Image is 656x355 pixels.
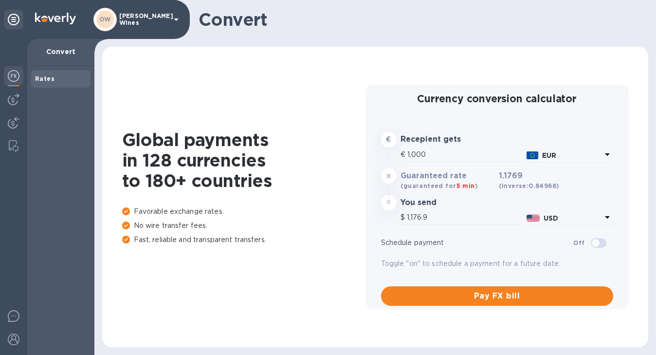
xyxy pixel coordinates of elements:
div: = [381,195,397,210]
b: (inverse: 0.84968 ) [499,182,560,189]
h1: Global payments in 128 currencies to 180+ countries [122,130,365,191]
b: EUR [542,151,556,159]
h3: You send [401,198,495,207]
button: Pay FX bill [381,286,613,306]
h1: Convert [199,9,640,30]
h3: Recepient gets [401,135,495,144]
p: Toggle "on" to schedule a payment for a future date. [381,259,613,269]
p: No wire transfer fees. [122,221,365,231]
div: x [381,168,397,184]
strong: € [386,135,391,143]
p: Favorable exchange rates. [122,206,365,217]
p: Schedule payment [381,238,574,248]
h3: 1.1769 [499,171,560,191]
input: Amount [407,148,523,162]
span: 5 min [456,182,475,189]
div: $ [401,210,407,225]
span: Pay FX bill [389,290,605,302]
p: [PERSON_NAME] Wines [119,13,168,26]
div: € [401,148,407,162]
b: (guaranteed for ) [401,182,478,189]
b: USD [544,214,558,222]
p: Convert [35,47,87,56]
p: Fast, reliable and transparent transfers. [122,235,365,245]
b: Off [573,239,584,246]
img: Logo [35,13,76,24]
img: USD [527,215,540,222]
b: OW [99,16,111,23]
img: Foreign exchange [8,70,19,82]
b: Rates [35,75,55,82]
h2: Currency conversion calculator [381,93,613,105]
h3: Guaranteed rate [401,171,495,181]
input: Amount [407,210,523,225]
